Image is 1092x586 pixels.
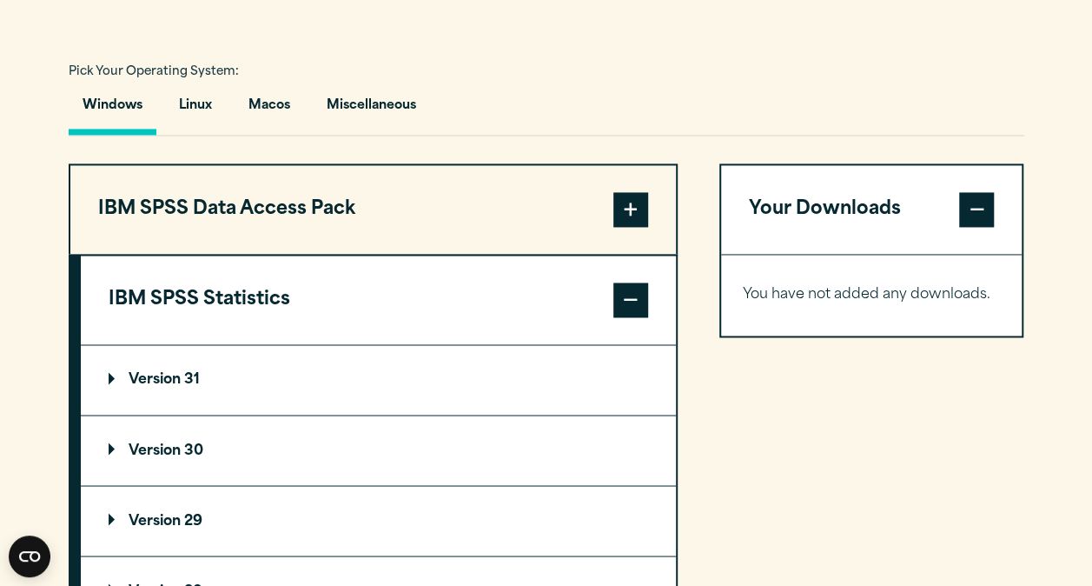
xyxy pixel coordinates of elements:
[81,256,676,344] button: IBM SPSS Statistics
[109,514,202,528] p: Version 29
[235,85,304,135] button: Macos
[69,85,156,135] button: Windows
[81,345,676,415] summary: Version 31
[70,165,676,254] button: IBM SPSS Data Access Pack
[721,254,1023,336] div: Your Downloads
[109,443,203,457] p: Version 30
[69,66,239,77] span: Pick Your Operating System:
[81,486,676,556] summary: Version 29
[109,373,200,387] p: Version 31
[165,85,226,135] button: Linux
[9,536,50,577] button: Open CMP widget
[721,165,1023,254] button: Your Downloads
[313,85,430,135] button: Miscellaneous
[743,283,1001,308] p: You have not added any downloads.
[81,416,676,485] summary: Version 30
